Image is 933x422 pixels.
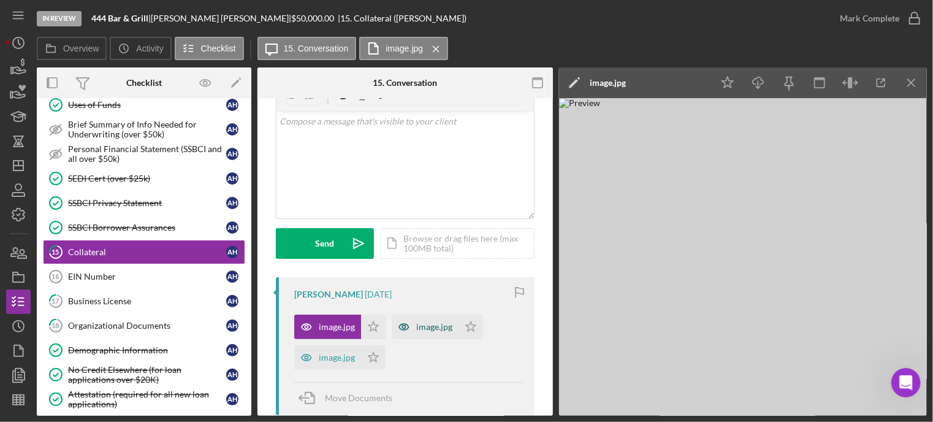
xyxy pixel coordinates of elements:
[43,363,245,387] a: No Credit Elsewhere (for loan applications over $20K)AH
[43,264,245,289] a: 16EIN NumberAH
[51,273,59,280] tspan: 16
[43,338,245,363] a: Demographic InformationAH
[68,174,226,183] div: SEDI Cert (over $25k)
[110,37,171,60] button: Activity
[276,228,374,259] button: Send
[294,383,405,413] button: Move Documents
[151,13,291,23] div: [PERSON_NAME] [PERSON_NAME] |
[68,198,226,208] div: SSBCI Privacy Statement
[43,191,245,215] a: SSBCI Privacy StatementAH
[226,369,238,381] div: A H
[68,389,226,409] div: Attestation (required for all new loan applications)
[359,37,448,60] button: image.jpg
[68,345,226,355] div: Demographic Information
[257,37,357,60] button: 15. Conversation
[338,13,467,23] div: | 15. Collateral ([PERSON_NAME])
[226,344,238,356] div: A H
[319,353,355,363] div: image.jpg
[43,142,245,166] a: Personal Financial Statement (SSBCI and all over $50k)AH
[201,44,236,53] label: Checklist
[68,365,226,385] div: No Credit Elsewhere (for loan applications over $20K)
[559,98,927,416] img: Preview
[373,78,438,88] div: 15. Conversation
[294,290,363,299] div: [PERSON_NAME]
[392,315,483,339] button: image.jpg
[126,78,162,88] div: Checklist
[294,345,386,370] button: image.jpg
[226,270,238,283] div: A H
[68,144,226,164] div: Personal Financial Statement (SSBCI and all over $50k)
[386,44,423,53] label: image.jpg
[226,148,238,160] div: A H
[226,197,238,209] div: A H
[891,368,921,397] iframe: Intercom live chat
[91,13,151,23] div: |
[294,315,386,339] button: image.jpg
[316,228,335,259] div: Send
[68,247,226,257] div: Collateral
[91,13,148,23] b: 444 Bar & Grill
[284,44,349,53] label: 15. Conversation
[840,6,899,31] div: Mark Complete
[226,123,238,136] div: A H
[226,221,238,234] div: A H
[43,166,245,191] a: SEDI Cert (over $25k)AH
[68,120,226,139] div: Brief Summary of Info Needed for Underwriting (over $50k)
[68,296,226,306] div: Business License
[43,215,245,240] a: SSBCI Borrower AssurancesAH
[68,321,226,331] div: Organizational Documents
[590,78,626,88] div: image.jpg
[43,117,245,142] a: Brief Summary of Info Needed for Underwriting (over $50k)AH
[416,322,452,332] div: image.jpg
[226,172,238,185] div: A H
[365,290,392,299] time: 2025-07-24 21:25
[43,289,245,313] a: 17Business LicenseAH
[68,272,226,282] div: EIN Number
[325,393,392,403] span: Move Documents
[175,37,244,60] button: Checklist
[226,246,238,258] div: A H
[37,37,107,60] button: Overview
[828,6,927,31] button: Mark Complete
[68,223,226,232] div: SSBCI Borrower Assurances
[291,13,338,23] div: $50,000.00
[43,387,245,412] a: Attestation (required for all new loan applications)AH
[52,297,60,305] tspan: 17
[52,321,59,329] tspan: 18
[319,322,355,332] div: image.jpg
[52,248,59,256] tspan: 15
[37,11,82,26] div: In Review
[226,99,238,111] div: A H
[43,93,245,117] a: Uses of FundsAH
[136,44,163,53] label: Activity
[226,295,238,307] div: A H
[43,240,245,264] a: 15CollateralAH
[68,100,226,110] div: Uses of Funds
[226,393,238,405] div: A H
[63,44,99,53] label: Overview
[226,320,238,332] div: A H
[43,313,245,338] a: 18Organizational DocumentsAH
